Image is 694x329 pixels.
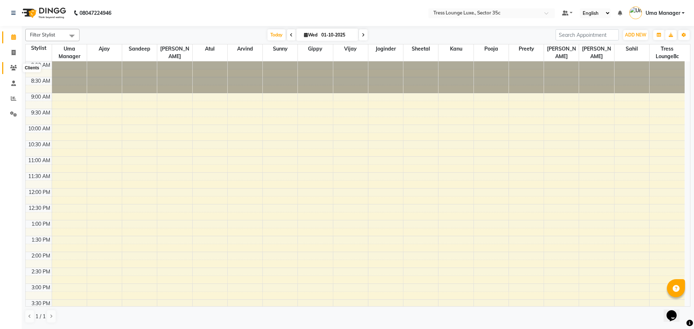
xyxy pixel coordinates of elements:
[157,44,192,61] span: [PERSON_NAME]
[80,3,111,23] b: 08047224946
[30,268,52,276] div: 2:30 PM
[30,61,52,69] div: 8:00 AM
[30,77,52,85] div: 8:30 AM
[122,44,157,53] span: Sandeep
[646,9,680,17] span: Uma Manager
[629,7,642,19] img: Uma Manager
[625,32,646,38] span: ADD NEW
[623,30,648,40] button: ADD NEW
[664,300,687,322] iframe: chat widget
[650,44,685,61] span: Tress Lounge8c
[30,32,55,38] span: Filter Stylist
[27,157,52,164] div: 11:00 AM
[30,220,52,228] div: 1:00 PM
[18,3,68,23] img: logo
[438,44,473,53] span: kanu
[27,125,52,133] div: 10:00 AM
[579,44,614,61] span: [PERSON_NAME]
[30,252,52,260] div: 2:00 PM
[614,44,649,53] span: sahil
[228,44,262,53] span: arvind
[474,44,509,53] span: pooja
[544,44,579,61] span: [PERSON_NAME]
[302,32,319,38] span: Wed
[30,300,52,307] div: 3:30 PM
[556,29,619,40] input: Search Appointment
[23,64,41,72] div: Clients
[30,236,52,244] div: 1:30 PM
[27,173,52,180] div: 11:30 AM
[193,44,227,53] span: Atul
[30,284,52,291] div: 3:00 PM
[27,189,52,196] div: 12:00 PM
[403,44,438,53] span: Sheetal
[35,313,46,320] span: 1 / 1
[52,44,87,61] span: Uma Manager
[30,109,52,117] div: 9:30 AM
[30,93,52,101] div: 9:00 AM
[27,141,52,148] div: 10:30 AM
[27,204,52,212] div: 12:30 PM
[509,44,544,53] span: preety
[368,44,403,53] span: Joginder
[26,44,52,52] div: Stylist
[333,44,368,53] span: vijay
[298,44,333,53] span: Gippy
[263,44,297,53] span: sunny
[267,29,286,40] span: Today
[319,30,355,40] input: 2025-10-01
[87,44,122,53] span: Ajay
